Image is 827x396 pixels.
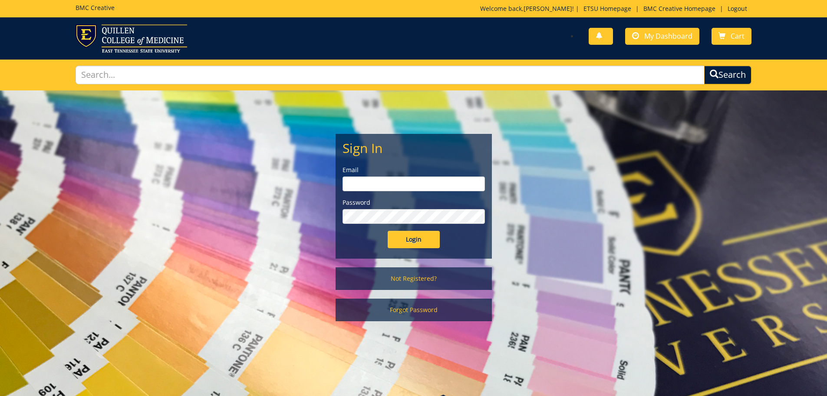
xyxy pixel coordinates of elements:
[76,24,187,53] img: ETSU logo
[579,4,636,13] a: ETSU Homepage
[704,66,751,84] button: Search
[712,28,751,45] a: Cart
[343,141,485,155] h2: Sign In
[343,166,485,174] label: Email
[76,4,115,11] h5: BMC Creative
[625,28,699,45] a: My Dashboard
[723,4,751,13] a: Logout
[336,299,492,321] a: Forgot Password
[639,4,720,13] a: BMC Creative Homepage
[388,231,440,248] input: Login
[343,198,485,207] label: Password
[524,4,572,13] a: [PERSON_NAME]
[76,66,705,84] input: Search...
[644,31,692,41] span: My Dashboard
[731,31,745,41] span: Cart
[336,267,492,290] a: Not Registered?
[480,4,751,13] p: Welcome back, ! | | |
